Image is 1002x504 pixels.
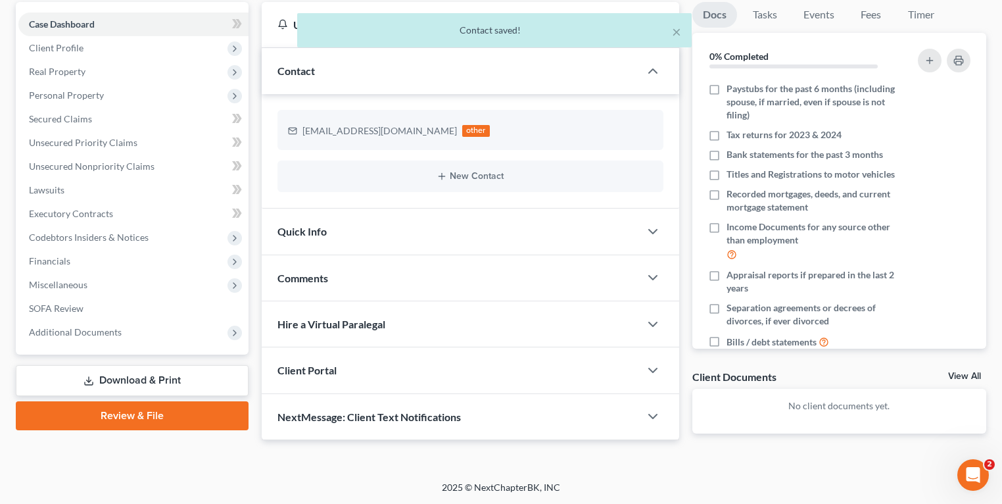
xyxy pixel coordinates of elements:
[957,459,989,491] iframe: Intercom live chat
[793,2,845,28] a: Events
[29,161,155,172] span: Unsecured Nonpriority Claims
[277,225,327,238] span: Quick Info
[277,318,385,330] span: Hire a Virtual Paralegal
[277,64,315,77] span: Contact
[18,297,249,320] a: SOFA Review
[727,82,902,122] span: Paystubs for the past 6 months (including spouse, if married, even if spouse is not filing)
[29,89,104,101] span: Personal Property
[29,137,137,148] span: Unsecured Priority Claims
[742,2,788,28] a: Tasks
[29,208,113,219] span: Executory Contracts
[29,255,70,266] span: Financials
[29,184,64,195] span: Lawsuits
[29,326,122,338] span: Additional Documents
[302,124,457,138] div: [EMAIL_ADDRESS][DOMAIN_NAME]
[727,220,902,247] span: Income Documents for any source other than employment
[984,459,995,470] span: 2
[29,66,85,77] span: Real Property
[288,171,653,182] button: New Contact
[692,2,737,28] a: Docs
[308,24,681,37] div: Contact saved!
[16,365,249,396] a: Download & Print
[462,125,490,137] div: other
[18,107,249,131] a: Secured Claims
[29,279,87,290] span: Miscellaneous
[277,272,328,284] span: Comments
[727,168,895,181] span: Titles and Registrations to motor vehicles
[948,372,981,381] a: View All
[703,399,976,413] p: No client documents yet.
[18,13,249,36] a: Case Dashboard
[18,202,249,226] a: Executory Contracts
[29,232,149,243] span: Codebtors Insiders & Notices
[709,51,769,62] strong: 0% Completed
[29,113,92,124] span: Secured Claims
[727,336,817,349] span: Bills / debt statements
[29,303,83,314] span: SOFA Review
[672,24,681,39] button: ×
[18,155,249,178] a: Unsecured Nonpriority Claims
[16,401,249,430] a: Review & File
[727,128,842,141] span: Tax returns for 2023 & 2024
[897,2,945,28] a: Timer
[277,364,337,376] span: Client Portal
[692,370,776,384] div: Client Documents
[727,268,902,295] span: Appraisal reports if prepared in the last 2 years
[18,131,249,155] a: Unsecured Priority Claims
[18,178,249,202] a: Lawsuits
[727,188,902,214] span: Recorded mortgages, deeds, and current mortgage statement
[727,301,902,328] span: Separation agreements or decrees of divorces, if ever divorced
[277,411,461,423] span: NextMessage: Client Text Notifications
[727,148,883,161] span: Bank statements for the past 3 months
[850,2,892,28] a: Fees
